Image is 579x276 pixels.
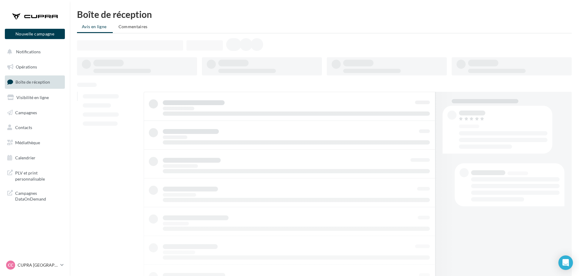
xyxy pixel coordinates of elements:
a: Visibilité en ligne [4,91,66,104]
a: Opérations [4,61,66,73]
a: Campagnes [4,106,66,119]
span: Opérations [16,64,37,69]
button: Notifications [4,45,64,58]
a: Boîte de réception [4,75,66,88]
div: Boîte de réception [77,10,572,19]
span: Boîte de réception [15,79,50,85]
span: Commentaires [119,24,148,29]
button: Nouvelle campagne [5,29,65,39]
span: Notifications [16,49,41,54]
p: CUPRA [GEOGRAPHIC_DATA] [18,262,58,268]
span: Calendrier [15,155,35,160]
a: CC CUPRA [GEOGRAPHIC_DATA] [5,259,65,271]
span: PLV et print personnalisable [15,169,62,182]
a: Contacts [4,121,66,134]
a: Médiathèque [4,136,66,149]
span: Campagnes DataOnDemand [15,189,62,202]
div: Open Intercom Messenger [558,255,573,270]
span: Médiathèque [15,140,40,145]
span: Contacts [15,125,32,130]
span: Visibilité en ligne [16,95,49,100]
a: Calendrier [4,151,66,164]
span: CC [8,262,13,268]
a: PLV et print personnalisable [4,166,66,184]
span: Campagnes [15,110,37,115]
a: Campagnes DataOnDemand [4,187,66,205]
